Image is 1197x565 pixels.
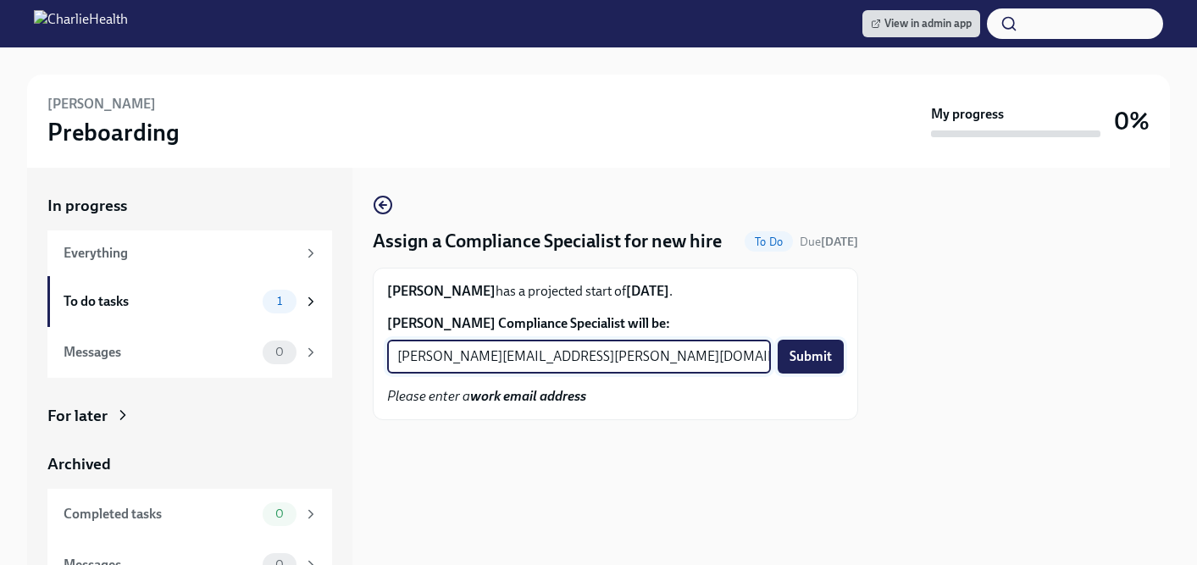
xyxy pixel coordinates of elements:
label: [PERSON_NAME] Compliance Specialist will be: [387,314,844,333]
a: Messages0 [47,327,332,378]
a: Everything [47,230,332,276]
span: 0 [265,507,294,520]
span: Submit [790,348,832,365]
span: 1 [267,295,292,307]
img: CharlieHealth [34,10,128,37]
strong: [PERSON_NAME] [387,283,496,299]
span: View in admin app [871,15,972,32]
div: Completed tasks [64,505,256,523]
h6: [PERSON_NAME] [47,95,156,114]
div: For later [47,405,108,427]
div: Messages [64,343,256,362]
h3: 0% [1114,106,1150,136]
button: Submit [778,340,844,374]
h4: Assign a Compliance Specialist for new hire [373,229,722,254]
p: has a projected start of . [387,282,844,301]
div: Everything [64,244,296,263]
div: To do tasks [64,292,256,311]
span: September 16th, 2025 09:00 [800,234,858,250]
span: Due [800,235,858,249]
strong: [DATE] [626,283,669,299]
a: View in admin app [862,10,980,37]
input: Enter their work email address [387,340,771,374]
a: To do tasks1 [47,276,332,327]
span: To Do [745,235,793,248]
a: Completed tasks0 [47,489,332,540]
a: For later [47,405,332,427]
a: In progress [47,195,332,217]
strong: work email address [470,388,586,404]
span: 0 [265,346,294,358]
em: Please enter a [387,388,586,404]
a: Archived [47,453,332,475]
strong: My progress [931,105,1004,124]
strong: [DATE] [821,235,858,249]
h3: Preboarding [47,117,180,147]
